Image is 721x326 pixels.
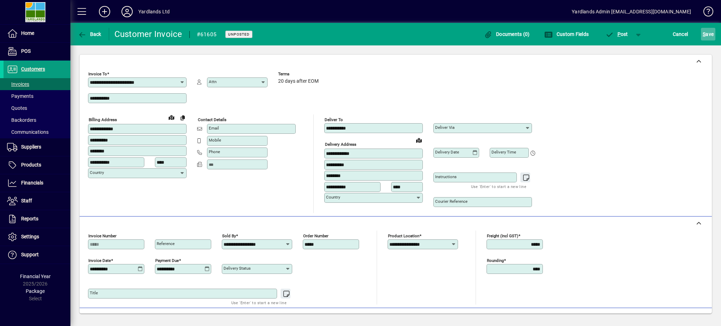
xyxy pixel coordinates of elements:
a: Payments [4,90,70,102]
a: Home [4,25,70,42]
span: Payments [7,93,33,99]
mat-label: Title [90,290,98,295]
mat-label: Reference [157,241,175,246]
mat-label: Payment due [155,258,179,263]
span: Financial Year [20,274,51,279]
mat-label: Email [209,126,219,131]
span: Products [21,162,41,168]
span: Terms [278,72,320,76]
mat-label: Product location [388,233,419,238]
a: Quotes [4,102,70,114]
mat-label: Invoice number [88,233,117,238]
a: Invoices [4,78,70,90]
a: View on map [413,134,425,146]
mat-label: Phone [209,149,220,154]
span: POS [21,48,31,54]
mat-label: Country [90,170,104,175]
mat-label: Country [326,195,340,200]
span: Backorders [7,117,36,123]
mat-label: Deliver via [435,125,454,130]
a: Communications [4,126,70,138]
button: Post [602,28,632,40]
a: Financials [4,174,70,192]
span: Communications [7,129,49,135]
mat-label: Instructions [435,174,457,179]
a: Knowledge Base [698,1,712,24]
button: Save [701,28,715,40]
span: Back [78,31,101,37]
span: Reports [21,216,38,221]
button: Back [76,28,103,40]
span: Quotes [7,105,27,111]
span: S [703,31,706,37]
mat-hint: Use 'Enter' to start a new line [471,182,526,190]
span: Financials [21,180,43,186]
mat-label: Freight (incl GST) [487,233,518,238]
span: Home [21,30,34,36]
span: ost [605,31,628,37]
a: Settings [4,228,70,246]
span: P [617,31,621,37]
a: POS [4,43,70,60]
mat-label: Sold by [222,233,236,238]
mat-label: Invoice date [88,258,111,263]
mat-label: Courier Reference [435,199,468,204]
mat-label: Attn [209,79,217,84]
button: Add [93,5,116,18]
div: #61605 [197,29,217,40]
a: Support [4,246,70,264]
span: Product [664,312,692,324]
mat-label: Deliver To [325,117,343,122]
span: Customers [21,66,45,72]
button: Custom Fields [543,28,590,40]
span: ave [703,29,714,40]
span: Unposted [228,32,250,37]
button: Product [660,312,696,324]
a: Products [4,156,70,174]
a: View on map [166,112,177,123]
div: Yardlands Admin [EMAIL_ADDRESS][DOMAIN_NAME] [572,6,691,17]
app-page-header-button: Back [70,28,109,40]
button: Documents (0) [482,28,532,40]
span: Custom Fields [544,31,589,37]
span: Cancel [673,29,688,40]
span: Documents (0) [484,31,530,37]
mat-label: Mobile [209,138,221,143]
mat-label: Delivery status [224,266,251,271]
span: Product History [470,312,506,324]
button: Profile [116,5,138,18]
span: Settings [21,234,39,239]
span: Package [26,288,45,294]
a: Suppliers [4,138,70,156]
mat-label: Delivery time [491,150,516,155]
span: Suppliers [21,144,41,150]
mat-label: Invoice To [88,71,107,76]
a: Backorders [4,114,70,126]
span: Staff [21,198,32,203]
span: 20 days after EOM [278,79,319,84]
button: Cancel [671,28,690,40]
a: Staff [4,192,70,210]
button: Product History [467,312,509,324]
mat-label: Order number [303,233,328,238]
div: Customer Invoice [114,29,182,40]
mat-label: Delivery date [435,150,459,155]
mat-hint: Use 'Enter' to start a new line [231,299,287,307]
span: Support [21,252,39,257]
button: Copy to Delivery address [177,112,188,123]
span: Invoices [7,81,29,87]
div: Yardlands Ltd [138,6,170,17]
mat-label: Rounding [487,258,504,263]
a: Reports [4,210,70,228]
